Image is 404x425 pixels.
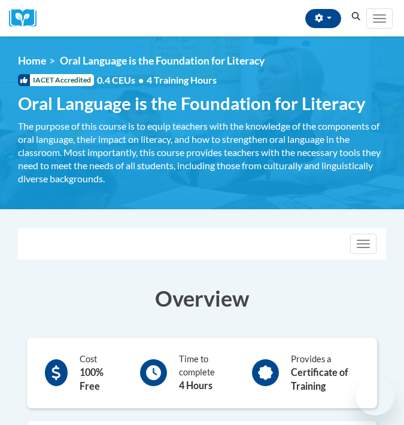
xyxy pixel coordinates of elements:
[80,366,104,392] b: 100% Free
[9,9,45,27] img: Logo brand
[60,54,265,67] span: Oral Language is the Foundation for Literacy
[18,120,386,185] div: The purpose of this course is to equip teachers with the knowledge of the components of oral lang...
[356,377,394,415] iframe: Button to launch messaging window
[305,9,341,28] button: Account Settings
[9,9,45,27] a: Cox Campus
[179,380,212,391] b: 4 Hours
[179,353,225,393] div: Time to complete
[147,74,217,85] span: 4 Training Hours
[18,54,46,67] a: Home
[18,93,366,114] span: Oral Language is the Foundation for Literacy
[97,74,217,87] span: 0.4 CEUs
[347,10,365,24] button: Search
[80,353,113,393] div: Cost
[18,283,386,313] h3: Overview
[138,74,144,85] span: •
[291,366,348,392] b: Certificate of Training
[291,353,359,393] div: Provides a
[18,74,94,86] span: IACET Accredited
